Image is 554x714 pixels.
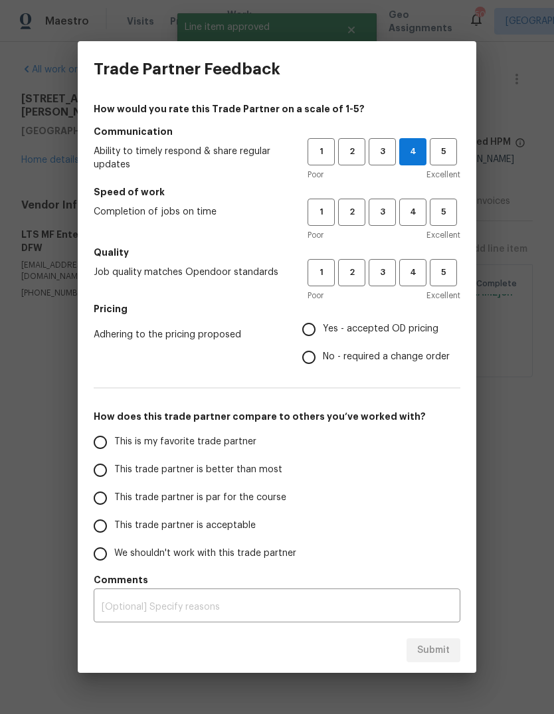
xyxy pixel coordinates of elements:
[339,205,364,220] span: 2
[430,138,457,165] button: 5
[94,60,280,78] h3: Trade Partner Feedback
[338,259,365,286] button: 2
[399,199,426,226] button: 4
[94,266,286,279] span: Job quality matches Opendoor standards
[431,144,456,159] span: 5
[309,265,333,280] span: 1
[431,265,456,280] span: 5
[94,328,281,341] span: Adhering to the pricing proposed
[370,265,395,280] span: 3
[430,259,457,286] button: 5
[399,138,426,165] button: 4
[94,246,460,259] h5: Quality
[94,102,460,116] h4: How would you rate this Trade Partner on a scale of 1-5?
[400,144,426,159] span: 4
[431,205,456,220] span: 5
[426,168,460,181] span: Excellent
[401,205,425,220] span: 4
[94,410,460,423] h5: How does this trade partner compare to others you’ve worked with?
[369,259,396,286] button: 3
[114,491,286,505] span: This trade partner is par for the course
[308,259,335,286] button: 1
[369,199,396,226] button: 3
[302,315,460,371] div: Pricing
[308,199,335,226] button: 1
[323,322,438,336] span: Yes - accepted OD pricing
[401,265,425,280] span: 4
[94,125,460,138] h5: Communication
[338,199,365,226] button: 2
[370,205,395,220] span: 3
[399,259,426,286] button: 4
[338,138,365,165] button: 2
[339,265,364,280] span: 2
[430,199,457,226] button: 5
[369,138,396,165] button: 3
[114,435,256,449] span: This is my favorite trade partner
[114,463,282,477] span: This trade partner is better than most
[114,519,256,533] span: This trade partner is acceptable
[94,573,460,586] h5: Comments
[94,302,460,315] h5: Pricing
[94,145,286,171] span: Ability to timely respond & share regular updates
[323,350,450,364] span: No - required a change order
[308,168,323,181] span: Poor
[94,428,460,568] div: How does this trade partner compare to others you’ve worked with?
[308,138,335,165] button: 1
[94,185,460,199] h5: Speed of work
[309,144,333,159] span: 1
[426,228,460,242] span: Excellent
[370,144,395,159] span: 3
[308,228,323,242] span: Poor
[308,289,323,302] span: Poor
[114,547,296,561] span: We shouldn't work with this trade partner
[339,144,364,159] span: 2
[309,205,333,220] span: 1
[426,289,460,302] span: Excellent
[94,205,286,219] span: Completion of jobs on time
